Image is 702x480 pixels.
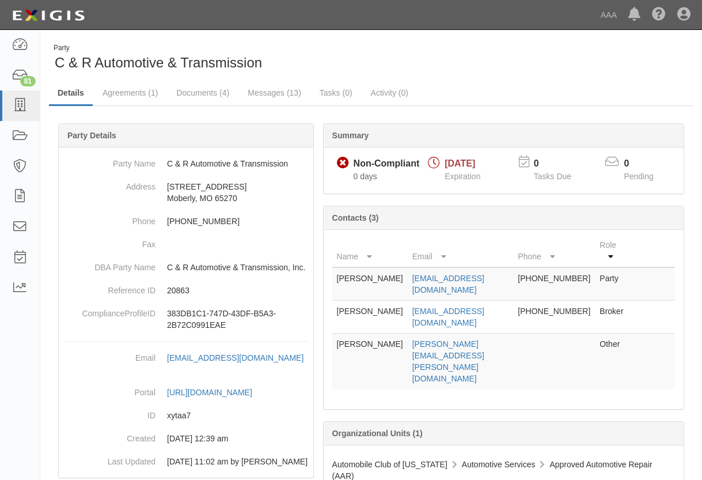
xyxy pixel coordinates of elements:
[412,339,484,383] a: [PERSON_NAME][EMAIL_ADDRESS][PERSON_NAME][DOMAIN_NAME]
[332,301,408,334] td: [PERSON_NAME]
[332,460,447,469] span: Automobile Club of [US_STATE]
[624,172,653,181] span: Pending
[63,450,309,473] dd: 08/18/2023 11:02 am by Benjamin Tully
[167,388,265,397] a: [URL][DOMAIN_NAME]
[63,152,309,175] dd: C & R Automotive & Transmission
[63,404,155,421] dt: ID
[63,427,155,444] dt: Created
[332,235,408,267] th: Name
[168,81,238,104] a: Documents (4)
[54,43,262,53] div: Party
[63,450,155,467] dt: Last Updated
[595,334,629,390] td: Other
[63,381,155,398] dt: Portal
[362,81,417,104] a: Activity (0)
[332,429,423,438] b: Organizational Units (1)
[55,55,262,70] span: C & R Automotive & Transmission
[20,76,36,86] div: 81
[63,233,155,250] dt: Fax
[63,175,309,210] dd: [STREET_ADDRESS] Moberly, MO 65270
[445,172,480,181] span: Expiration
[354,157,420,171] div: Non-Compliant
[595,267,629,301] td: Party
[412,274,484,294] a: [EMAIL_ADDRESS][DOMAIN_NAME]
[49,43,363,73] div: C & R Automotive & Transmission
[332,213,379,222] b: Contacts (3)
[167,285,309,296] p: 20863
[332,334,408,390] td: [PERSON_NAME]
[337,157,349,169] i: Non-Compliant
[167,352,303,364] div: [EMAIL_ADDRESS][DOMAIN_NAME]
[167,353,303,374] a: [EMAIL_ADDRESS][DOMAIN_NAME]
[332,267,408,301] td: [PERSON_NAME]
[311,81,361,104] a: Tasks (0)
[63,256,155,273] dt: DBA Party Name
[94,81,166,104] a: Agreements (1)
[462,460,536,469] span: Automotive Services
[167,308,309,331] p: 383DB1C1-747D-43DF-B5A3-2B72C0991EAE
[445,158,475,168] span: [DATE]
[408,235,514,267] th: Email
[67,131,116,140] b: Party Details
[63,302,155,319] dt: ComplianceProfileID
[513,267,595,301] td: [PHONE_NUMBER]
[63,152,155,169] dt: Party Name
[63,210,155,227] dt: Phone
[239,81,310,104] a: Messages (13)
[63,346,155,364] dt: Email
[595,3,623,27] a: AAA
[49,81,93,106] a: Details
[63,210,309,233] dd: [PHONE_NUMBER]
[63,427,309,450] dd: 03/10/2023 12:39 am
[63,404,309,427] dd: xytaa7
[595,235,629,267] th: Role
[534,157,586,171] p: 0
[63,175,155,192] dt: Address
[513,235,595,267] th: Phone
[167,262,309,273] p: C & R Automotive & Transmission, Inc.
[9,5,88,26] img: logo-5460c22ac91f19d4615b14bd174203de0afe785f0fc80cf4dbbc73dc1793850b.png
[332,131,369,140] b: Summary
[624,157,667,171] p: 0
[534,172,571,181] span: Tasks Due
[513,301,595,334] td: [PHONE_NUMBER]
[412,307,484,327] a: [EMAIL_ADDRESS][DOMAIN_NAME]
[595,301,629,334] td: Broker
[63,279,155,296] dt: Reference ID
[354,172,377,181] span: Since 10/09/2025
[652,8,666,22] i: Help Center - Complianz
